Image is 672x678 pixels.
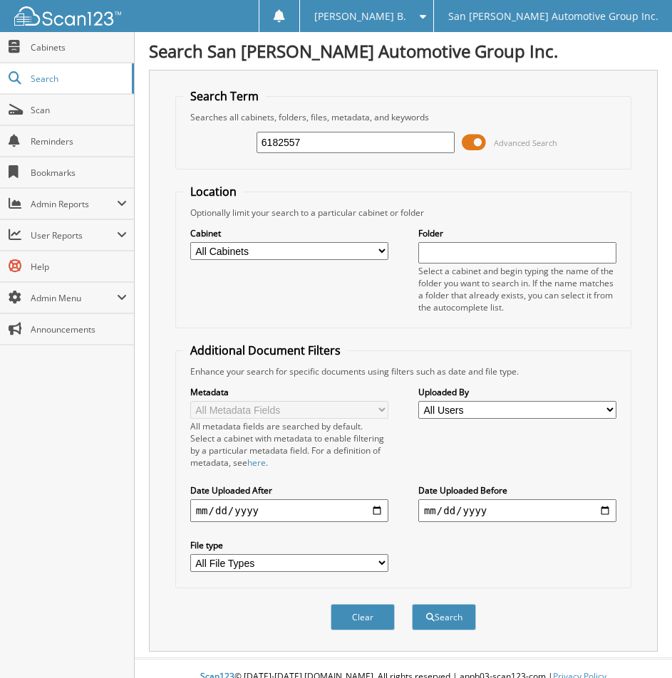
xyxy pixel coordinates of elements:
[448,12,658,21] span: San [PERSON_NAME] Automotive Group Inc.
[418,499,616,522] input: end
[183,343,348,358] legend: Additional Document Filters
[31,292,117,304] span: Admin Menu
[149,39,658,63] h1: Search San [PERSON_NAME] Automotive Group Inc.
[190,499,388,522] input: start
[331,604,395,630] button: Clear
[418,386,616,398] label: Uploaded By
[183,88,266,104] legend: Search Term
[247,457,266,469] a: here
[190,539,388,551] label: File type
[190,420,388,469] div: All metadata fields are searched by default. Select a cabinet with metadata to enable filtering b...
[190,386,388,398] label: Metadata
[31,198,117,210] span: Admin Reports
[31,41,127,53] span: Cabinets
[31,104,127,116] span: Scan
[183,207,624,219] div: Optionally limit your search to a particular cabinet or folder
[183,111,624,123] div: Searches all cabinets, folders, files, metadata, and keywords
[31,167,127,179] span: Bookmarks
[31,261,127,273] span: Help
[31,229,117,241] span: User Reports
[418,265,616,313] div: Select a cabinet and begin typing the name of the folder you want to search in. If the name match...
[418,227,616,239] label: Folder
[183,365,624,377] div: Enhance your search for specific documents using filters such as date and file type.
[190,227,388,239] label: Cabinet
[31,323,127,335] span: Announcements
[412,604,476,630] button: Search
[183,184,244,199] legend: Location
[31,135,127,147] span: Reminders
[314,12,406,21] span: [PERSON_NAME] B.
[494,137,557,148] span: Advanced Search
[31,73,125,85] span: Search
[190,484,388,496] label: Date Uploaded After
[418,484,616,496] label: Date Uploaded Before
[14,6,121,26] img: scan123-logo-white.svg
